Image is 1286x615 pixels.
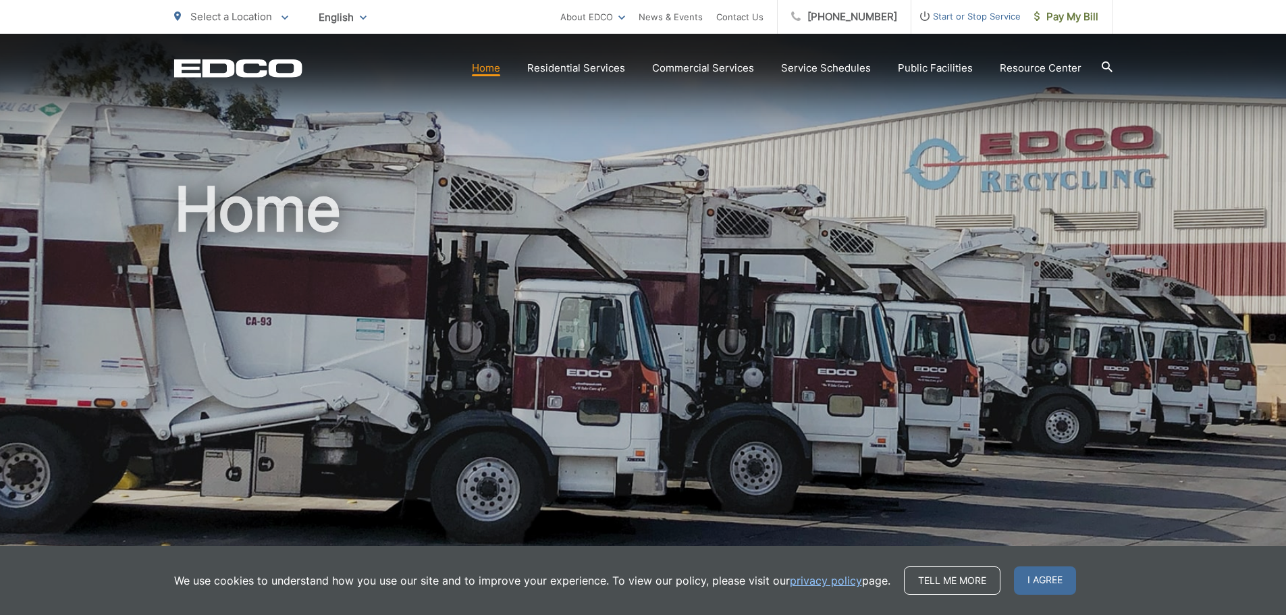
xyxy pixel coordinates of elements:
[716,9,763,25] a: Contact Us
[904,566,1000,595] a: Tell me more
[174,59,302,78] a: EDCD logo. Return to the homepage.
[472,60,500,76] a: Home
[560,9,625,25] a: About EDCO
[781,60,871,76] a: Service Schedules
[527,60,625,76] a: Residential Services
[639,9,703,25] a: News & Events
[309,5,377,29] span: English
[1000,60,1081,76] a: Resource Center
[652,60,754,76] a: Commercial Services
[898,60,973,76] a: Public Facilities
[1014,566,1076,595] span: I agree
[174,176,1113,603] h1: Home
[174,572,890,589] p: We use cookies to understand how you use our site and to improve your experience. To view our pol...
[790,572,862,589] a: privacy policy
[1034,9,1098,25] span: Pay My Bill
[190,10,272,23] span: Select a Location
